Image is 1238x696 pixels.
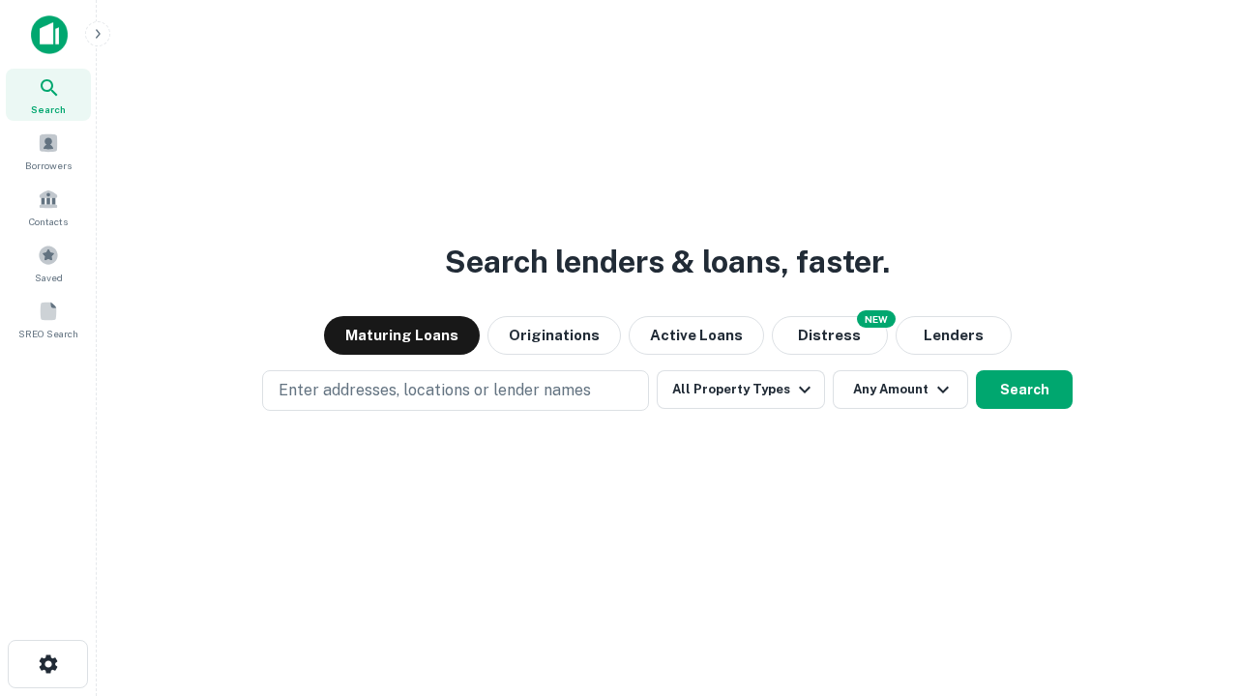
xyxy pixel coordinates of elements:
[6,293,91,345] a: SREO Search
[6,181,91,233] a: Contacts
[857,310,896,328] div: NEW
[324,316,480,355] button: Maturing Loans
[31,101,66,117] span: Search
[18,326,78,341] span: SREO Search
[31,15,68,54] img: capitalize-icon.png
[772,316,888,355] button: Search distressed loans with lien and other non-mortgage details.
[279,379,591,402] p: Enter addresses, locations or lender names
[6,237,91,289] a: Saved
[896,316,1012,355] button: Lenders
[6,69,91,121] a: Search
[445,239,890,285] h3: Search lenders & loans, faster.
[487,316,621,355] button: Originations
[25,158,72,173] span: Borrowers
[976,370,1073,409] button: Search
[29,214,68,229] span: Contacts
[35,270,63,285] span: Saved
[6,125,91,177] a: Borrowers
[657,370,825,409] button: All Property Types
[833,370,968,409] button: Any Amount
[1141,541,1238,634] iframe: Chat Widget
[262,370,649,411] button: Enter addresses, locations or lender names
[629,316,764,355] button: Active Loans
